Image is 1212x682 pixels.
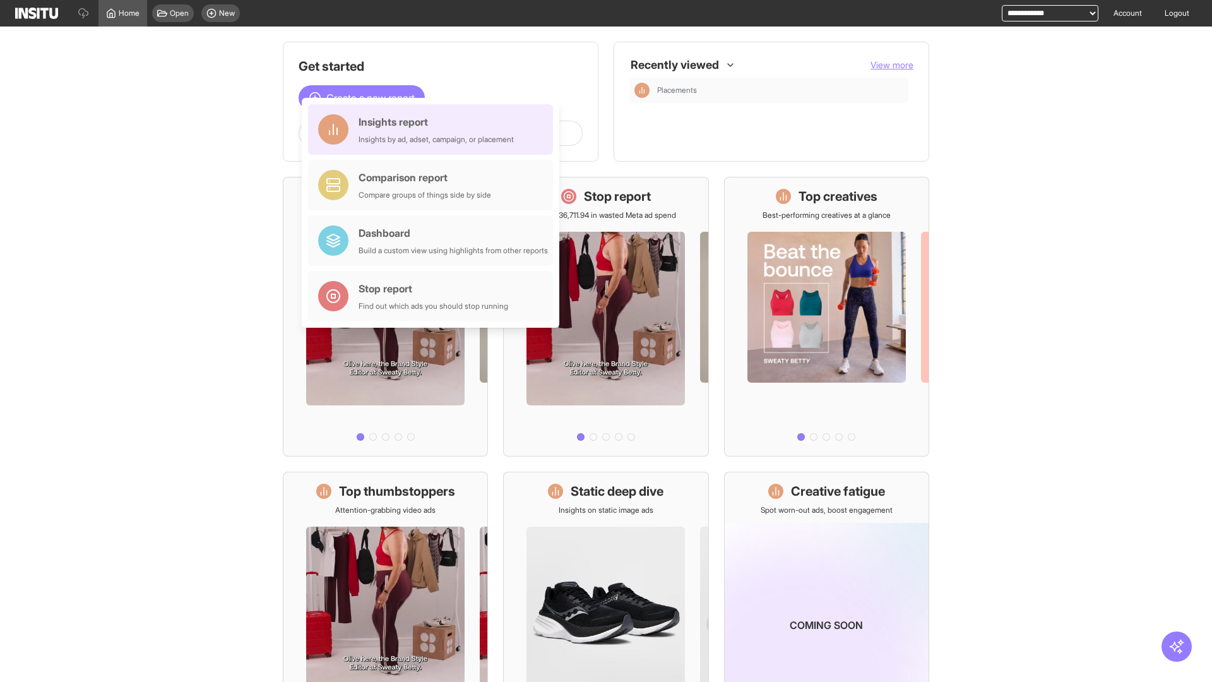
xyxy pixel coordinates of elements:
div: Stop report [359,281,508,296]
h1: Get started [299,57,583,75]
div: Insights [634,83,650,98]
div: Compare groups of things side by side [359,190,491,200]
button: Create a new report [299,85,425,111]
span: Home [119,8,140,18]
a: Top creativesBest-performing creatives at a glance [724,177,929,457]
p: Best-performing creatives at a glance [763,210,891,220]
div: Build a custom view using highlights from other reports [359,246,548,256]
span: Placements [657,85,697,95]
p: Save £36,711.94 in wasted Meta ad spend [536,210,676,220]
span: Open [170,8,189,18]
a: What's live nowSee all active ads instantly [283,177,488,457]
p: Attention-grabbing video ads [335,505,436,515]
div: Insights by ad, adset, campaign, or placement [359,135,514,145]
div: Find out which ads you should stop running [359,301,508,311]
span: Create a new report [326,90,415,105]
h1: Top thumbstoppers [339,482,455,500]
h1: Static deep dive [571,482,663,500]
p: Insights on static image ads [559,505,653,515]
h1: Stop report [584,188,651,205]
div: Comparison report [359,170,491,185]
a: Stop reportSave £36,711.94 in wasted Meta ad spend [503,177,708,457]
span: Placements [657,85,903,95]
span: View more [870,59,913,70]
h1: Top creatives [799,188,877,205]
span: New [219,8,235,18]
button: View more [870,59,913,71]
div: Insights report [359,114,514,129]
img: Logo [15,8,58,19]
div: Dashboard [359,225,548,241]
